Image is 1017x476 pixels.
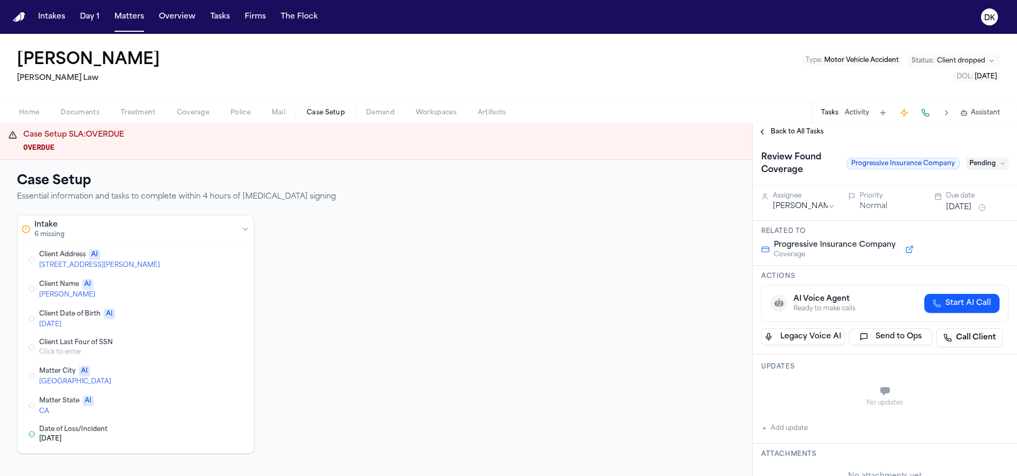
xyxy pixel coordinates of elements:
[230,109,251,117] span: Police
[226,429,243,439] button: Edit
[104,309,115,319] span: AI
[849,328,933,345] button: Send to Ops
[946,192,1009,200] div: Due date
[761,422,808,435] button: Add update
[845,109,869,117] button: Activity
[225,284,243,294] button: Skip
[761,272,1009,281] h3: Actions
[860,201,887,212] button: Normal
[23,130,744,153] div: Case Setup SLA: OVERDUE
[121,109,156,117] span: Treatment
[39,348,189,356] div: Click to enter
[17,51,160,70] h1: [PERSON_NAME]
[39,378,167,386] div: [GEOGRAPHIC_DATA]
[39,425,108,434] span: Date of Loss/Incident
[177,109,209,117] span: Coverage
[953,71,1000,82] button: Edit DOL: 2025-05-04
[39,261,167,270] div: [STREET_ADDRESS][PERSON_NAME]
[206,371,222,381] button: Edit
[774,298,783,309] span: 🤖
[272,109,286,117] span: Mail
[39,250,86,259] span: Client Address
[39,291,167,299] div: [PERSON_NAME]
[24,392,247,419] div: Edit Matter State
[24,275,247,303] div: Edit Client Name
[774,240,896,250] span: Progressive Insurance Company
[17,51,160,70] button: Edit matter name
[24,335,247,360] div: Edit Client Last Four of SSN
[17,215,254,243] button: Intake6 missing
[39,280,79,289] span: Client Name
[924,294,1000,313] button: Start AI Call
[225,371,243,381] button: Skip
[945,298,991,309] span: Start AI Call
[34,230,65,239] div: 6 missing
[155,7,200,26] a: Overview
[416,109,457,117] span: Workspaces
[957,74,973,80] span: DOL :
[83,396,94,406] span: AI
[806,57,823,64] span: Type :
[17,173,336,190] h1: Case Setup
[24,421,247,447] div: Edit Date of Loss/Incident
[39,435,209,443] div: [DATE]
[936,328,1003,347] a: Call Client
[39,407,167,416] div: CA
[89,249,100,260] span: AI
[307,109,345,117] span: Case Setup
[34,220,65,230] div: Intake
[976,201,988,214] button: Snooze task
[846,158,960,169] span: Progressive Insurance Company
[876,105,890,120] button: Add Task
[13,12,25,22] img: Finch Logo
[79,366,90,376] span: AI
[17,192,336,202] p: Essential information and tasks to complete within 4 hours of [MEDICAL_DATA] signing
[206,254,222,265] button: Edit
[960,109,1000,117] button: Assistant
[225,313,243,324] button: Skip
[757,149,842,178] h1: Review Found Coverage
[24,246,247,273] div: Edit Client Address
[13,12,25,22] a: Home
[821,109,838,117] button: Tasks
[110,7,148,26] button: Matters
[206,313,222,324] button: Edit
[82,279,93,290] span: AI
[793,294,855,304] div: AI Voice Agent
[761,450,1009,459] h3: Attachments
[773,192,835,200] div: Assignee
[802,55,902,66] button: Edit Type: Motor Vehicle Accident
[206,7,234,26] button: Tasks
[240,7,270,26] button: Firms
[946,202,971,213] button: [DATE]
[39,367,76,375] span: Matter City
[761,363,1009,371] h3: Updates
[225,400,243,411] button: Skip
[206,342,222,353] button: Edit
[23,142,55,153] span: OVERDUE
[76,7,104,26] button: Day 1
[793,304,855,313] div: Ready to make calls
[39,320,167,329] div: [DATE]
[24,362,247,390] div: Edit Matter City
[966,157,1009,170] span: Pending
[366,109,395,117] span: Demand
[225,254,243,265] button: Skip
[34,7,69,26] button: Intakes
[276,7,322,26] button: The Flock
[774,250,896,259] span: Coverage
[225,342,243,353] button: Skip
[761,227,1009,236] h3: Related to
[761,399,1009,407] div: No updates
[912,57,934,65] span: Status:
[771,128,824,136] span: Back to All Tasks
[478,109,506,117] span: Artifacts
[937,57,985,65] span: Client dropped
[24,305,247,333] div: Edit Client Date of Birth
[39,310,101,318] span: Client Date of Birth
